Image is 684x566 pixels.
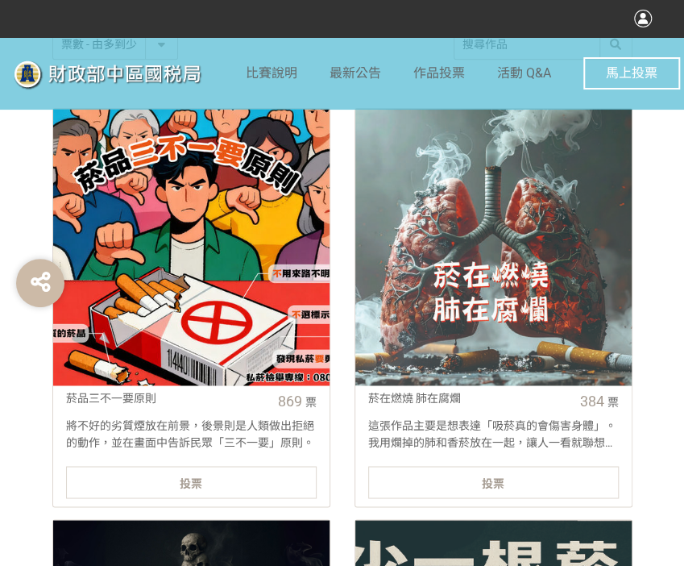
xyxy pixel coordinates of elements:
[305,396,317,409] span: 票
[413,37,465,110] a: 作品投票
[583,57,680,89] button: 馬上投票
[497,65,551,81] span: 活動 Q&A
[4,54,246,94] img: 「拒菸新世界 AI告訴你」防制菸品稅捐逃漏 徵件比賽
[355,418,632,450] div: 這張作品主要是想表達「吸菸真的會傷害身體」。我用爛掉的肺和香菸放在一起，讓人一看就聯想到抽菸會讓肺壞掉。比起單純用文字說明，用圖像直接呈現更有衝擊感，也能讓人更快理解菸害的嚴重性。希望看到這張圖...
[246,37,297,110] a: 比賽說明
[53,418,330,450] div: 將不好的劣質煙放在前景，後景則是人類做出拒絕的動作，並在畫面中告訴民眾「三不一要」原則。
[180,477,202,489] span: 投票
[607,396,619,409] span: 票
[330,65,381,81] span: 最新公告
[413,65,465,81] span: 作品投票
[368,390,569,407] div: 菸在燃燒 肺在腐爛
[66,390,267,407] div: 菸品三不一要原則
[497,37,551,110] a: 活動 Q&A
[52,108,330,507] a: 菸品三不一要原則869票將不好的劣質煙放在前景，後景則是人類做出拒絕的動作，並在畫面中告訴民眾「三不一要」原則。投票
[580,393,604,410] span: 384
[246,65,297,81] span: 比賽說明
[482,477,504,489] span: 投票
[606,65,657,81] span: 馬上投票
[278,393,302,410] span: 869
[330,37,381,110] a: 最新公告
[354,108,632,507] a: 菸在燃燒 肺在腐爛384票這張作品主要是想表達「吸菸真的會傷害身體」。我用爛掉的肺和香菸放在一起，讓人一看就聯想到抽菸會讓肺壞掉。比起單純用文字說明，用圖像直接呈現更有衝擊感，也能讓人更快理解菸...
